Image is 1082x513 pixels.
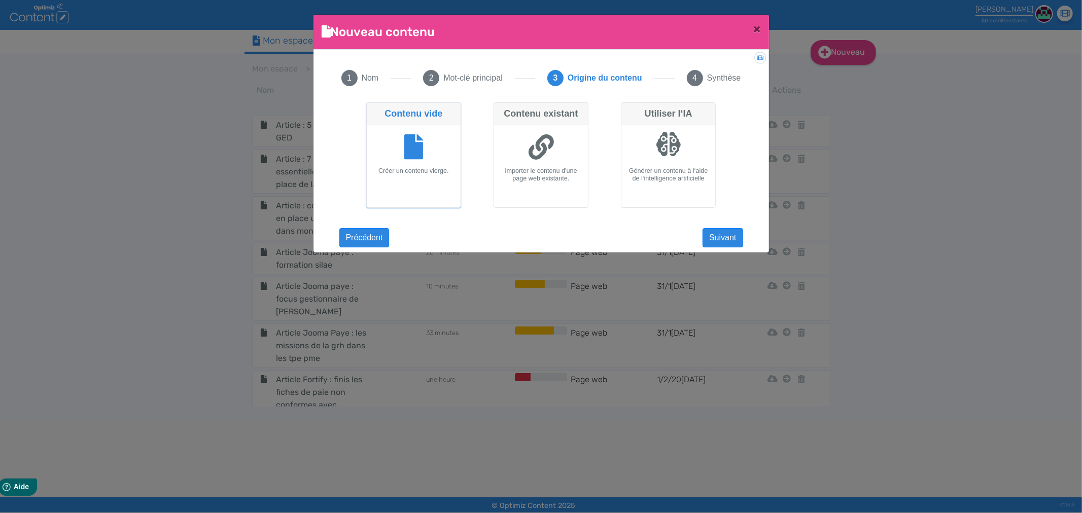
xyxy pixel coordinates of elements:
button: 4Synthèse [675,58,753,98]
span: Mot-clé principal [443,72,502,84]
button: 1Nom [329,58,391,98]
button: Suivant [703,228,743,247]
span: 1 [341,70,358,86]
span: 2 [423,70,439,86]
h6: Importer le contenu d'une page web existante. [498,167,584,182]
h4: Nouveau contenu [322,23,435,41]
span: Aide [52,8,67,16]
div: Contenu vide [367,103,461,125]
div: Utiliser l‘IA [621,103,715,125]
span: 3 [547,70,564,86]
h6: Générer un contenu à l‘aide de l‘intelligence artificielle [625,167,711,182]
span: Synthèse [707,72,741,84]
span: × [754,22,761,36]
button: Précédent [339,228,390,247]
span: Nom [362,72,379,84]
div: Contenu existant [494,103,588,125]
h6: Créer un contenu vierge. [371,167,457,175]
button: Close [746,15,769,43]
button: 3Origine du contenu [535,58,654,98]
span: Origine du contenu [568,72,642,84]
span: 4 [687,70,703,86]
button: 2Mot-clé principal [411,58,514,98]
